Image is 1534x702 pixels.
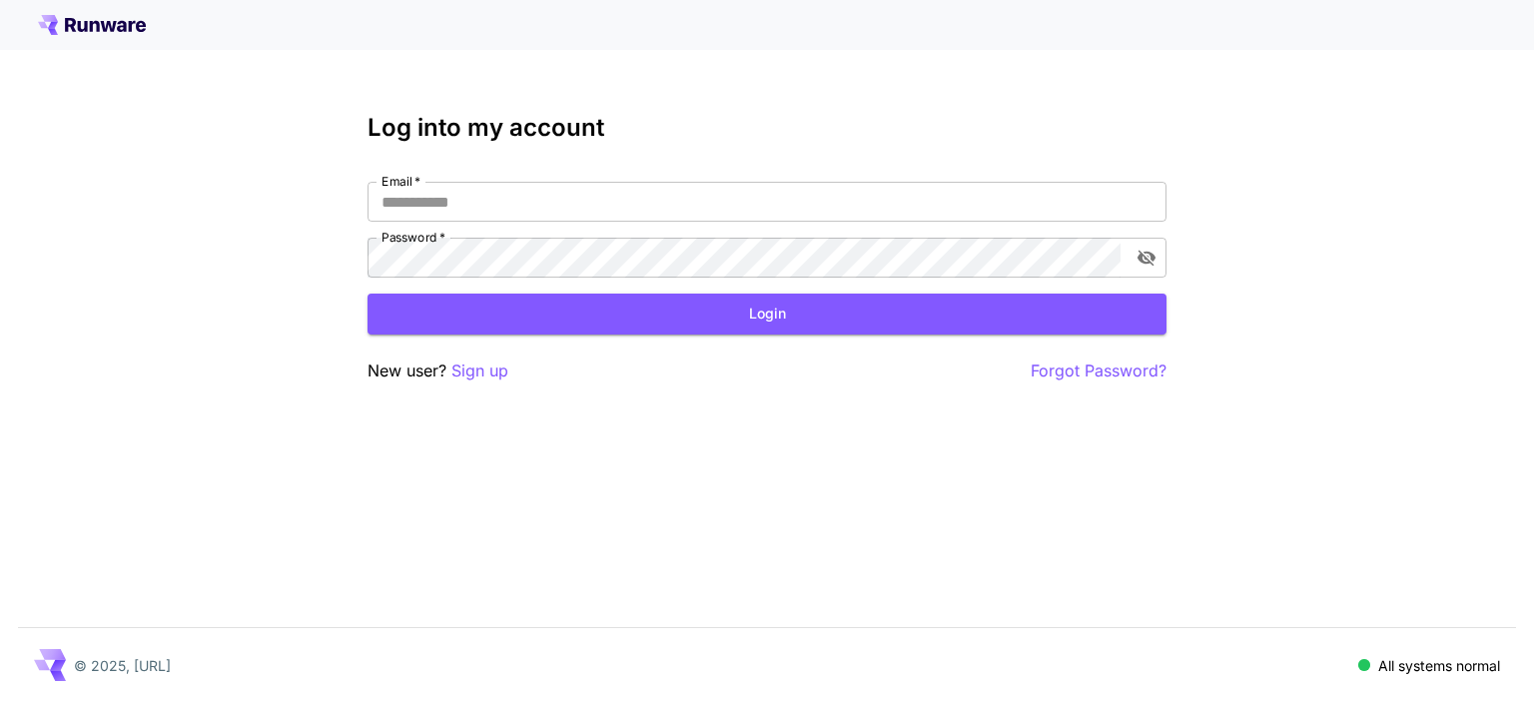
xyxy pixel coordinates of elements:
[1378,655,1500,676] p: All systems normal
[382,173,420,190] label: Email
[74,655,171,676] p: © 2025, [URL]
[382,229,445,246] label: Password
[451,358,508,383] button: Sign up
[368,358,508,383] p: New user?
[368,114,1166,142] h3: Log into my account
[368,294,1166,335] button: Login
[1129,240,1164,276] button: toggle password visibility
[1031,358,1166,383] button: Forgot Password?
